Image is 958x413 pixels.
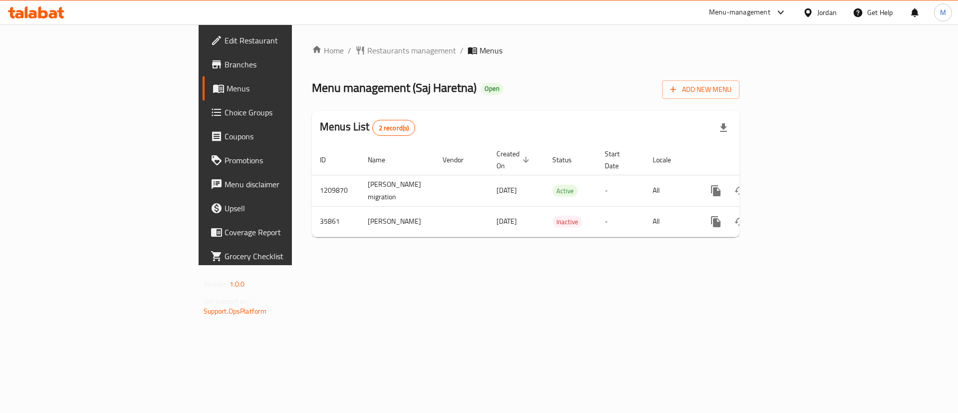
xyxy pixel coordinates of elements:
[203,124,359,148] a: Coupons
[728,179,752,203] button: Change Status
[496,148,532,172] span: Created On
[225,106,351,118] span: Choice Groups
[653,154,684,166] span: Locale
[225,202,351,214] span: Upsell
[320,154,339,166] span: ID
[552,185,578,197] span: Active
[225,130,351,142] span: Coupons
[204,278,228,291] span: Version:
[605,148,633,172] span: Start Date
[480,83,503,95] div: Open
[203,28,359,52] a: Edit Restaurant
[230,278,245,291] span: 1.0.0
[203,196,359,220] a: Upsell
[225,226,351,238] span: Coverage Report
[367,44,456,56] span: Restaurants management
[709,6,770,18] div: Menu-management
[373,123,415,133] span: 2 record(s)
[496,184,517,197] span: [DATE]
[704,210,728,234] button: more
[372,120,416,136] div: Total records count
[712,116,735,140] div: Export file
[225,34,351,46] span: Edit Restaurant
[704,179,728,203] button: more
[360,206,435,237] td: [PERSON_NAME]
[225,58,351,70] span: Branches
[203,148,359,172] a: Promotions
[203,244,359,268] a: Grocery Checklist
[227,82,351,94] span: Menus
[360,175,435,206] td: [PERSON_NAME] migration
[817,7,837,18] div: Jordan
[203,172,359,196] a: Menu disclaimer
[312,76,477,99] span: Menu management ( Saj Haretna )
[225,178,351,190] span: Menu disclaimer
[203,220,359,244] a: Coverage Report
[940,7,946,18] span: M
[662,80,739,99] button: Add New Menu
[443,154,477,166] span: Vendor
[203,52,359,76] a: Branches
[496,215,517,228] span: [DATE]
[552,216,582,228] span: Inactive
[225,250,351,262] span: Grocery Checklist
[728,210,752,234] button: Change Status
[355,44,456,56] a: Restaurants management
[552,154,585,166] span: Status
[480,84,503,93] span: Open
[204,295,249,308] span: Get support on:
[479,44,502,56] span: Menus
[696,145,808,175] th: Actions
[204,305,267,318] a: Support.OpsPlatform
[368,154,398,166] span: Name
[203,100,359,124] a: Choice Groups
[460,44,464,56] li: /
[645,206,696,237] td: All
[203,76,359,100] a: Menus
[597,206,645,237] td: -
[320,119,415,136] h2: Menus List
[312,44,739,56] nav: breadcrumb
[312,145,808,237] table: enhanced table
[225,154,351,166] span: Promotions
[670,83,731,96] span: Add New Menu
[645,175,696,206] td: All
[597,175,645,206] td: -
